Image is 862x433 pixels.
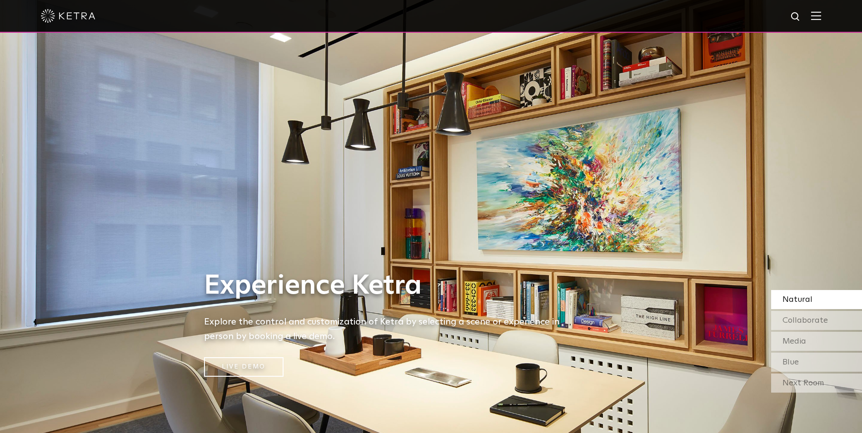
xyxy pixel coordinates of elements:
span: Media [782,337,806,345]
h1: Experience Ketra [204,271,568,301]
a: Live Demo [204,357,284,377]
img: ketra-logo-2019-white [41,9,95,23]
h5: Explore the control and customization of Ketra by selecting a scene or experience in person by bo... [204,315,568,344]
div: Next Room [771,374,862,393]
span: Natural [782,295,812,304]
span: Collaborate [782,316,828,325]
img: search icon [790,11,802,23]
img: Hamburger%20Nav.svg [811,11,821,20]
span: Blue [782,358,799,366]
